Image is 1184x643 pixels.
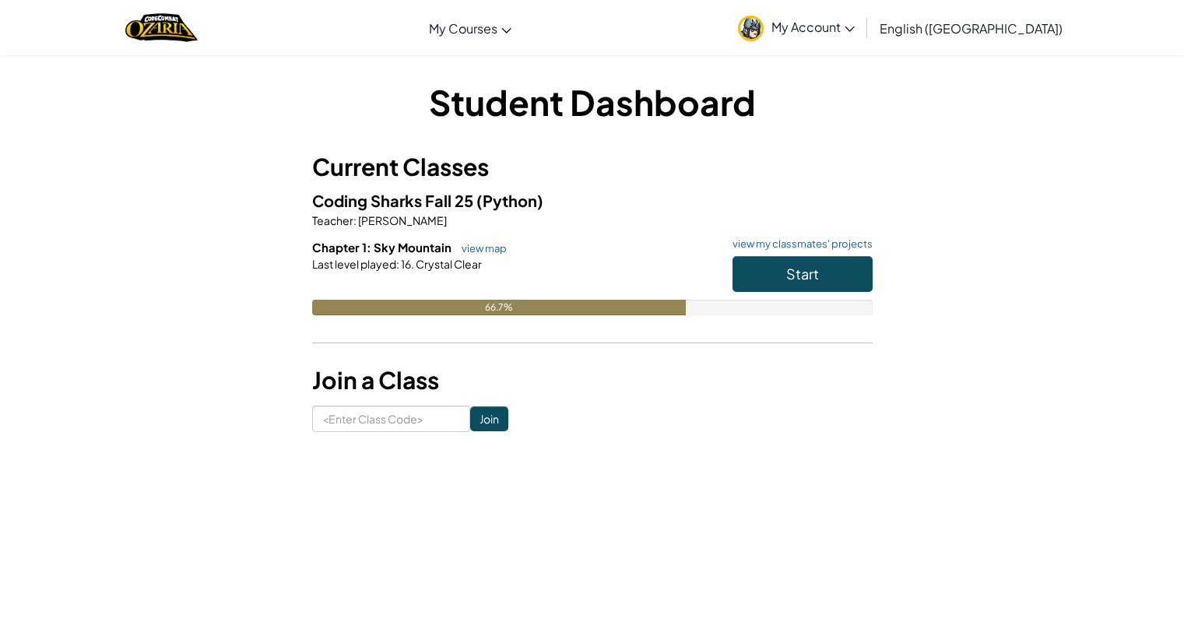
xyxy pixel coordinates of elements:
span: 16. [399,257,414,271]
button: Start [733,256,873,292]
span: English ([GEOGRAPHIC_DATA]) [880,20,1063,37]
span: My Courses [429,20,497,37]
input: Join [470,406,508,431]
span: [PERSON_NAME] [357,213,447,227]
span: Crystal Clear [414,257,482,271]
span: Start [786,265,819,283]
span: : [353,213,357,227]
a: English ([GEOGRAPHIC_DATA]) [872,7,1070,49]
h1: Student Dashboard [312,78,873,126]
span: Chapter 1: Sky Mountain [312,240,454,255]
span: : [396,257,399,271]
span: My Account [771,19,855,35]
input: <Enter Class Code> [312,406,470,432]
a: view my classmates' projects [725,239,873,249]
div: 66.7% [312,300,686,315]
span: Last level played [312,257,396,271]
img: avatar [738,16,764,41]
a: view map [454,242,507,255]
h3: Current Classes [312,149,873,184]
span: Coding Sharks Fall 25 [312,191,476,210]
img: Home [125,12,198,44]
a: My Account [730,3,863,52]
span: (Python) [476,191,543,210]
h3: Join a Class [312,363,873,398]
a: Ozaria by CodeCombat logo [125,12,198,44]
a: My Courses [421,7,519,49]
span: Teacher [312,213,353,227]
